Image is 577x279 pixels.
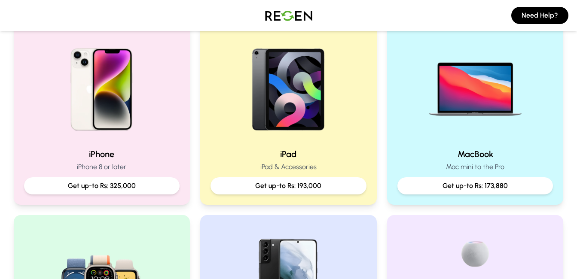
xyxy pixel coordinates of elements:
[259,3,319,27] img: Logo
[397,162,553,172] p: Mac mini to the Pro
[404,181,546,191] p: Get up-to Rs: 173,880
[24,162,180,172] p: iPhone 8 or later
[420,31,530,141] img: MacBook
[24,148,180,160] h2: iPhone
[211,148,366,160] h2: iPad
[31,181,173,191] p: Get up-to Rs: 325,000
[511,7,568,24] button: Need Help?
[233,31,343,141] img: iPad
[211,162,366,172] p: iPad & Accessories
[217,181,360,191] p: Get up-to Rs: 193,000
[397,148,553,160] h2: MacBook
[47,31,157,141] img: iPhone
